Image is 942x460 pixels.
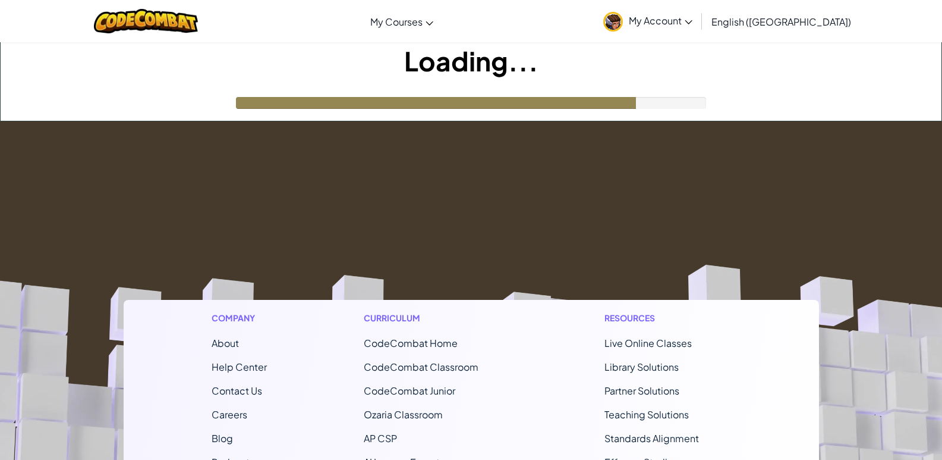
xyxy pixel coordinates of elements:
span: My Courses [370,15,423,28]
span: CodeCombat Home [364,337,458,349]
h1: Curriculum [364,312,508,324]
span: Contact Us [212,384,262,397]
span: My Account [629,14,692,27]
a: My Courses [364,5,439,37]
h1: Loading... [1,42,941,79]
a: Partner Solutions [604,384,679,397]
a: AP CSP [364,432,397,445]
a: Help Center [212,361,267,373]
h1: Company [212,312,267,324]
a: English ([GEOGRAPHIC_DATA]) [705,5,857,37]
a: My Account [597,2,698,40]
a: Teaching Solutions [604,408,689,421]
a: Blog [212,432,233,445]
a: Ozaria Classroom [364,408,443,421]
a: Library Solutions [604,361,679,373]
img: CodeCombat logo [94,9,198,33]
h1: Resources [604,312,731,324]
a: About [212,337,239,349]
a: CodeCombat Classroom [364,361,478,373]
a: Standards Alignment [604,432,699,445]
a: Careers [212,408,247,421]
a: CodeCombat Junior [364,384,455,397]
img: avatar [603,12,623,32]
span: English ([GEOGRAPHIC_DATA]) [711,15,851,28]
a: Live Online Classes [604,337,692,349]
